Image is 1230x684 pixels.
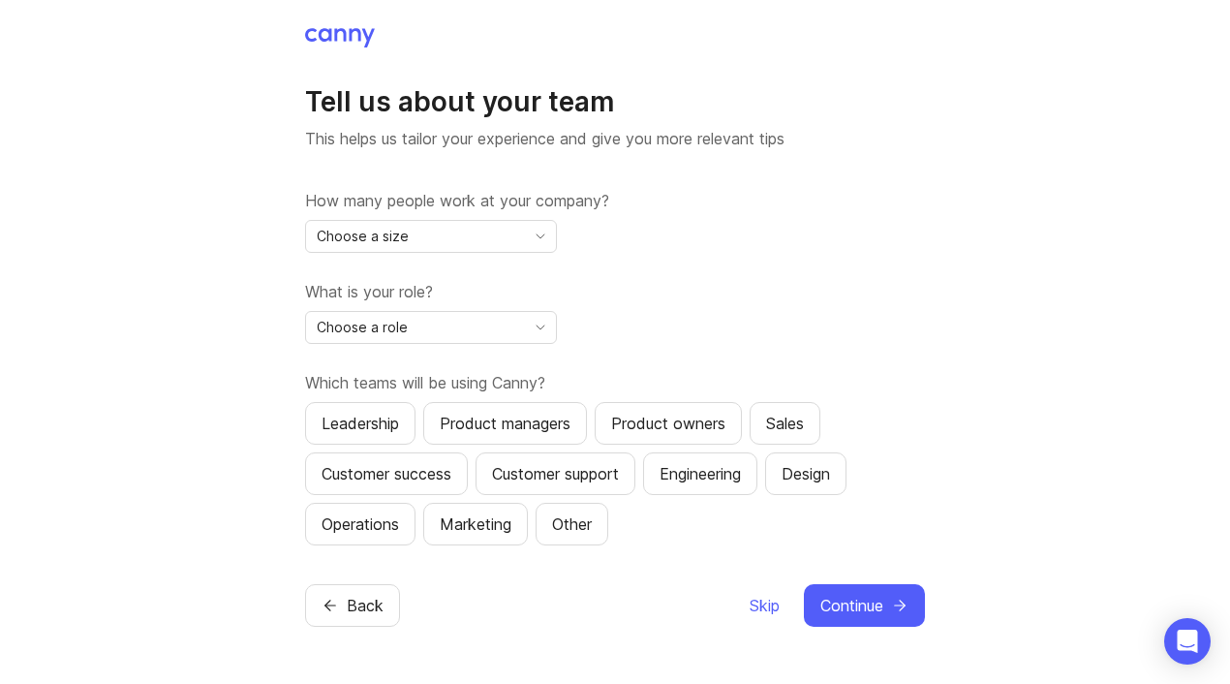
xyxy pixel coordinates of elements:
button: Product owners [595,402,742,445]
div: Customer support [492,462,619,485]
button: Customer support [476,452,635,495]
button: Product managers [423,402,587,445]
button: Leadership [305,402,415,445]
button: Skip [749,584,781,627]
div: Product owners [611,412,725,435]
div: Open Intercom Messenger [1164,618,1211,665]
button: Continue [804,584,925,627]
button: Customer success [305,452,468,495]
div: Customer success [322,462,451,485]
div: Product managers [440,412,570,435]
span: Skip [750,594,780,617]
label: What is your role? [305,280,925,303]
div: Leadership [322,412,399,435]
p: This helps us tailor your experience and give you more relevant tips [305,127,925,150]
span: Choose a role [317,317,408,338]
button: Other [536,503,608,545]
svg: toggle icon [525,229,556,244]
button: Design [765,452,846,495]
svg: toggle icon [525,320,556,335]
h1: Tell us about your team [305,84,925,119]
button: Engineering [643,452,757,495]
label: Which teams will be using Canny? [305,371,925,394]
button: Sales [750,402,820,445]
div: Marketing [440,513,511,536]
div: Operations [322,513,399,536]
img: Canny Home [305,28,375,47]
span: Continue [820,594,883,617]
div: toggle menu [305,220,557,253]
div: toggle menu [305,311,557,344]
span: Choose a size [317,226,409,247]
button: Operations [305,503,415,545]
label: How many people work at your company? [305,189,925,212]
div: Other [552,513,592,536]
div: Sales [766,412,804,435]
span: Back [347,594,384,617]
div: Engineering [660,462,741,485]
button: Back [305,584,400,627]
div: Design [782,462,830,485]
button: Marketing [423,503,528,545]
